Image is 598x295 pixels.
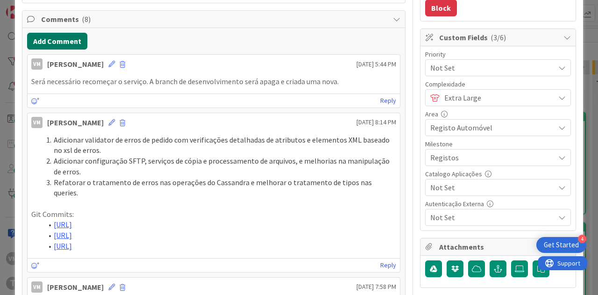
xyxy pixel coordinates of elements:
li: Adicionar validator de erros de pedido com verificações detalhadas de atributos e elementos XML b... [43,135,396,156]
a: Reply [380,95,396,107]
button: Add Comment [27,33,87,50]
span: Not Set [430,181,550,194]
span: [DATE] 7:58 PM [356,282,396,292]
a: Reply [380,259,396,271]
div: [PERSON_NAME] [47,281,104,293]
div: Open Get Started checklist, remaining modules: 4 [536,237,586,253]
span: Registos [430,151,550,164]
div: VM [31,281,43,293]
a: [URL] [54,230,72,240]
span: Custom Fields [439,32,559,43]
span: Not Set [430,61,550,74]
span: Extra Large [444,91,550,104]
a: [URL] [54,220,72,229]
div: Complexidade [425,81,571,87]
li: Adicionar configuração SFTP, serviços de cópia e processamento de arquivos, e melhorias na manipu... [43,156,396,177]
p: Git Commits: [31,209,396,220]
span: [DATE] 8:14 PM [356,117,396,127]
a: [URL] [54,241,72,251]
div: Autenticação Externa [425,201,571,207]
div: VM [31,117,43,128]
li: Refatorar o tratamento de erros nas operações do Cassandra e melhorar o tratamento de tipos nas q... [43,177,396,198]
div: 4 [578,235,586,243]
span: Attachments [439,241,559,252]
div: VM [31,58,43,70]
span: ( 3/6 ) [491,33,506,42]
p: Será necessário recomeçar o serviço. A branch de desenvolvimento será apaga e criada uma nova. [31,76,396,87]
div: [PERSON_NAME] [47,58,104,70]
div: Area [425,111,571,117]
div: [PERSON_NAME] [47,117,104,128]
div: Get Started [544,240,579,250]
span: Comments [41,14,388,25]
span: Registo Automóvel [430,121,550,134]
div: Catalogo Aplicações [425,171,571,177]
span: Support [20,1,43,13]
span: Not Set [430,211,550,224]
div: Priority [425,51,571,58]
span: ( 8 ) [82,14,91,24]
span: [DATE] 5:44 PM [356,59,396,69]
div: Milestone [425,141,571,147]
